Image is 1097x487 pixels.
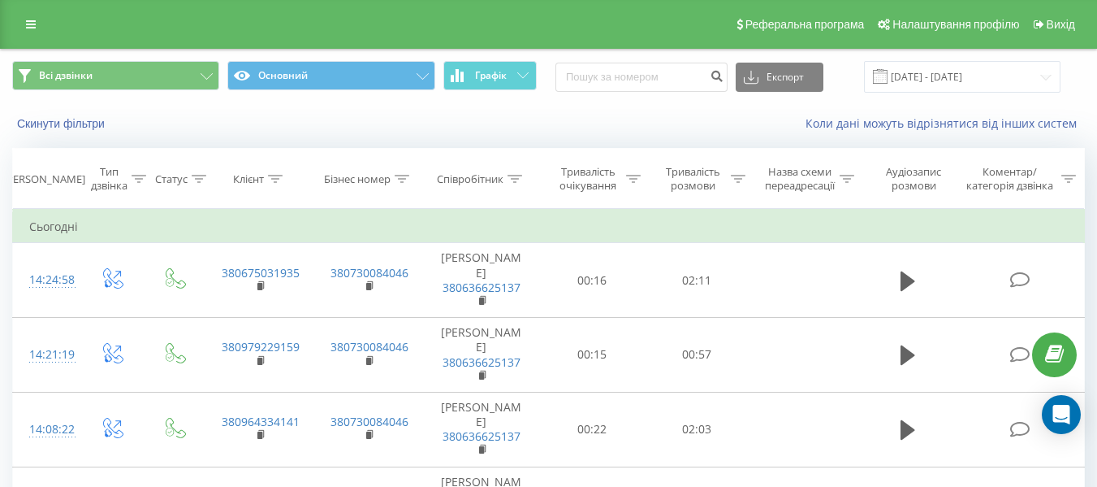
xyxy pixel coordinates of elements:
[233,172,264,186] div: Клієнт
[540,392,645,467] td: 00:22
[745,18,865,31] span: Реферальна програма
[423,243,540,318] td: [PERSON_NAME]
[645,243,749,318] td: 02:11
[645,392,749,467] td: 02:03
[443,280,520,295] a: 380636625137
[437,172,503,186] div: Співробітник
[29,414,63,446] div: 14:08:22
[555,63,728,92] input: Пошук за номером
[443,61,537,90] button: Графік
[805,115,1085,131] a: Коли дані можуть відрізнятися вiд інших систем
[324,172,391,186] div: Бізнес номер
[1042,395,1081,434] div: Open Intercom Messenger
[540,243,645,318] td: 00:16
[764,165,836,193] div: Назва схеми переадресації
[892,18,1019,31] span: Налаштування профілю
[443,354,520,370] a: 380636625137
[227,61,434,90] button: Основний
[29,339,63,371] div: 14:21:19
[645,318,749,393] td: 00:57
[659,165,727,193] div: Тривалість розмови
[443,428,520,444] a: 380636625137
[155,172,188,186] div: Статус
[873,165,955,193] div: Аудіозапис розмови
[91,165,127,193] div: Тип дзвінка
[423,318,540,393] td: [PERSON_NAME]
[39,69,93,82] span: Всі дзвінки
[12,116,113,131] button: Скинути фільтри
[330,265,408,280] a: 380730084046
[736,63,823,92] button: Експорт
[330,339,408,354] a: 380730084046
[555,165,622,193] div: Тривалість очікування
[222,414,300,429] a: 380964334141
[222,339,300,354] a: 380979229159
[13,211,1085,243] td: Сьогодні
[540,318,645,393] td: 00:15
[12,61,219,90] button: Всі дзвінки
[962,165,1057,193] div: Коментар/категорія дзвінка
[3,172,85,186] div: [PERSON_NAME]
[1047,18,1075,31] span: Вихід
[222,265,300,280] a: 380675031935
[330,414,408,429] a: 380730084046
[423,392,540,467] td: [PERSON_NAME]
[475,70,507,81] span: Графік
[29,264,63,296] div: 14:24:58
